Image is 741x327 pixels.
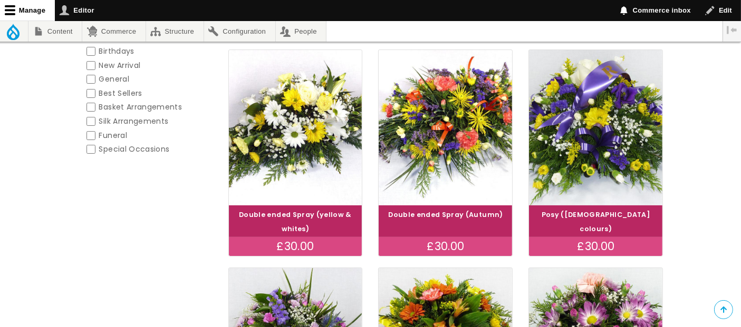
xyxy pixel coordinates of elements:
button: Vertical orientation [723,21,741,39]
img: Posy (Male colours) [529,50,662,205]
div: £30.00 [529,237,662,256]
img: Double ended Spray (yellow & whites) [229,50,362,205]
span: New Arrival [99,60,141,71]
span: Silk Arrangements [99,116,169,126]
a: Posy ([DEMOGRAPHIC_DATA] colours) [542,210,650,233]
span: Birthdays [99,46,134,56]
a: Structure [146,21,204,42]
span: General [99,74,129,84]
a: Configuration [204,21,275,42]
span: Best Sellers [99,88,142,98]
a: Double ended Spray (Autumn) [388,210,503,219]
a: Commerce [82,21,145,42]
a: People [276,21,326,42]
span: Special Occasions [99,144,170,154]
a: Double ended Spray (yellow & whites) [239,210,352,233]
span: Funeral [99,130,127,141]
img: Double ended Spray (Autumn) [379,50,512,205]
div: £30.00 [379,237,512,256]
div: £30.00 [229,237,362,256]
a: Content [28,21,82,42]
span: Basket Arrangements [99,102,182,112]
